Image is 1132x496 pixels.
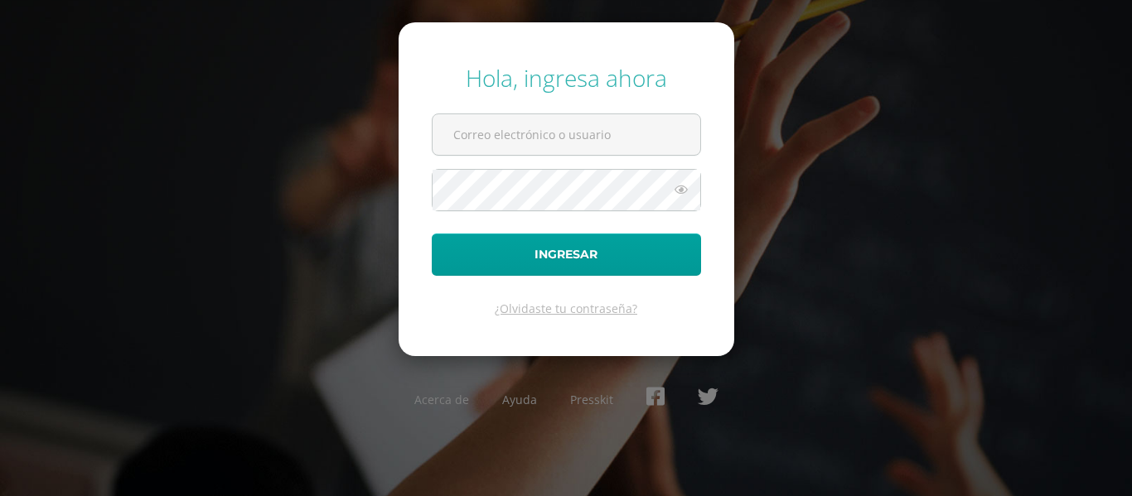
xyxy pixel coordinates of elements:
[495,301,637,316] a: ¿Olvidaste tu contraseña?
[432,234,701,276] button: Ingresar
[432,62,701,94] div: Hola, ingresa ahora
[414,392,469,407] a: Acerca de
[433,114,700,155] input: Correo electrónico o usuario
[570,392,613,407] a: Presskit
[502,392,537,407] a: Ayuda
